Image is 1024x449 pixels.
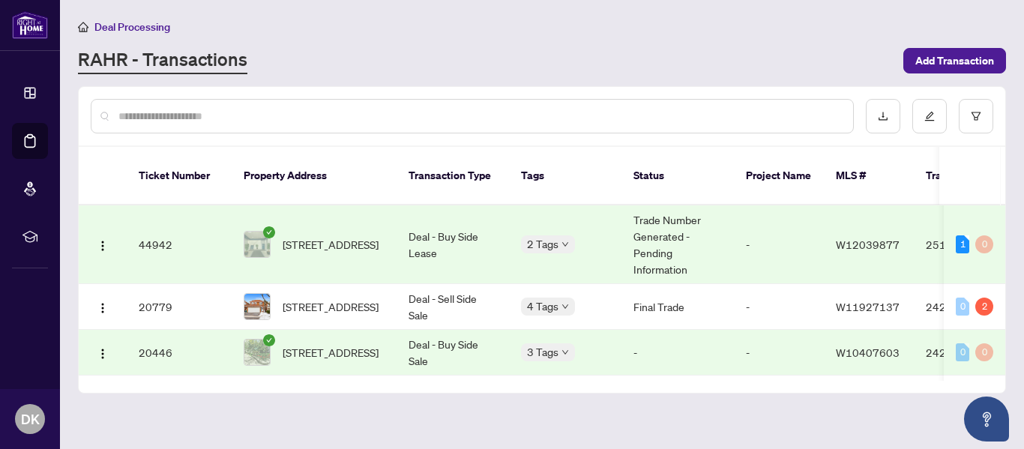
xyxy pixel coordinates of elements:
[975,298,993,316] div: 2
[956,343,969,361] div: 0
[263,334,275,346] span: check-circle
[975,343,993,361] div: 0
[283,344,379,361] span: [STREET_ADDRESS]
[621,205,734,284] td: Trade Number Generated - Pending Information
[878,111,888,121] span: download
[397,147,509,205] th: Transaction Type
[91,232,115,256] button: Logo
[912,99,947,133] button: edit
[283,298,379,315] span: [STREET_ADDRESS]
[734,205,824,284] td: -
[836,346,900,359] span: W10407603
[824,147,914,205] th: MLS #
[527,235,558,253] span: 2 Tags
[956,235,969,253] div: 1
[734,284,824,330] td: -
[836,238,900,251] span: W12039877
[78,47,247,74] a: RAHR - Transactions
[232,147,397,205] th: Property Address
[527,343,558,361] span: 3 Tags
[97,240,109,252] img: Logo
[244,232,270,257] img: thumbnail-img
[561,241,569,248] span: down
[866,99,900,133] button: download
[94,20,170,34] span: Deal Processing
[527,298,558,315] span: 4 Tags
[959,99,993,133] button: filter
[397,330,509,376] td: Deal - Buy Side Sale
[78,22,88,32] span: home
[561,349,569,356] span: down
[397,284,509,330] td: Deal - Sell Side Sale
[244,294,270,319] img: thumbnail-img
[971,111,981,121] span: filter
[283,236,379,253] span: [STREET_ADDRESS]
[956,298,969,316] div: 0
[263,226,275,238] span: check-circle
[621,147,734,205] th: Status
[621,284,734,330] td: Final Trade
[914,330,1019,376] td: 2421537
[91,340,115,364] button: Logo
[21,409,40,430] span: DK
[836,300,900,313] span: W11927137
[397,205,509,284] td: Deal - Buy Side Lease
[914,205,1019,284] td: 2511554
[127,205,232,284] td: 44942
[97,348,109,360] img: Logo
[97,302,109,314] img: Logo
[509,147,621,205] th: Tags
[621,330,734,376] td: -
[244,340,270,365] img: thumbnail-img
[964,397,1009,442] button: Open asap
[127,330,232,376] td: 20446
[915,49,994,73] span: Add Transaction
[127,147,232,205] th: Ticket Number
[127,284,232,330] td: 20779
[561,303,569,310] span: down
[914,284,1019,330] td: 2421415
[924,111,935,121] span: edit
[12,11,48,39] img: logo
[903,48,1006,73] button: Add Transaction
[975,235,993,253] div: 0
[914,147,1019,205] th: Trade Number
[91,295,115,319] button: Logo
[734,147,824,205] th: Project Name
[734,330,824,376] td: -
